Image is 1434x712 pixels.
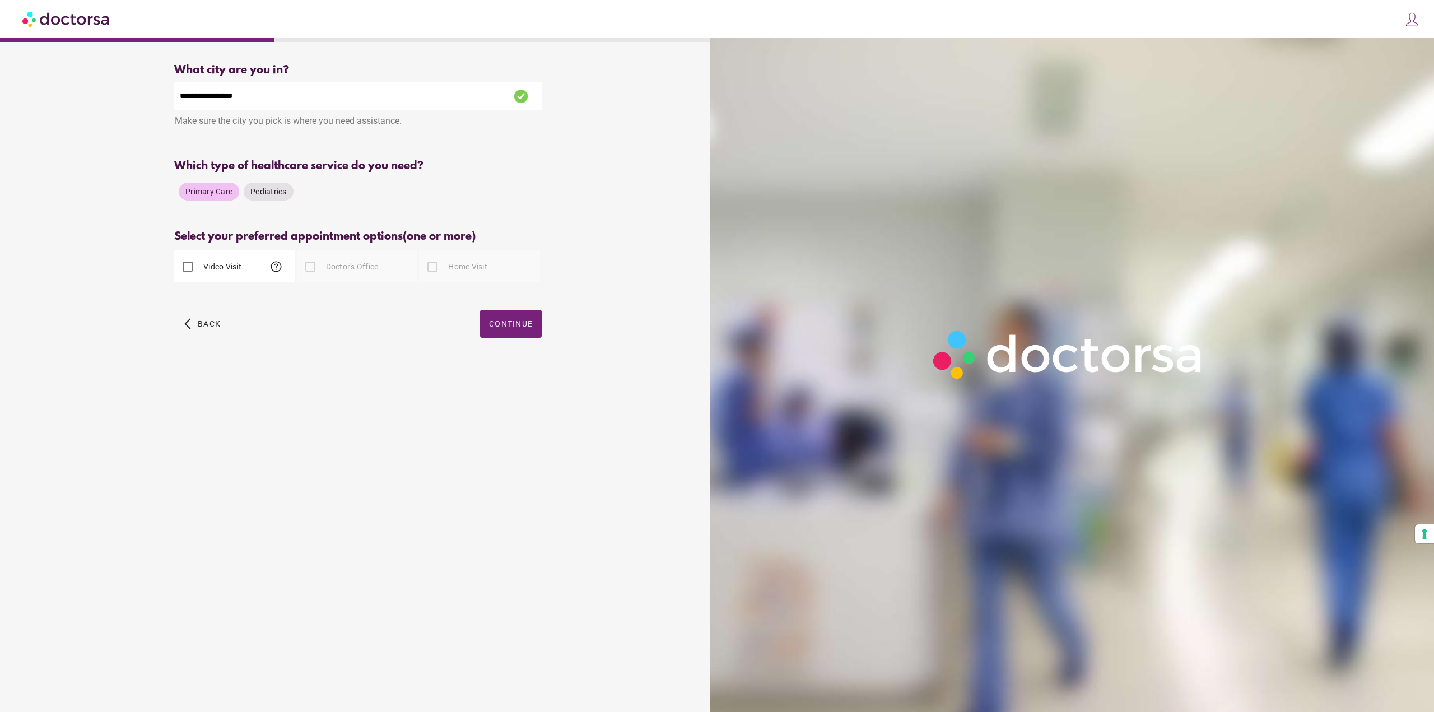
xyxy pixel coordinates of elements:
label: Doctor's Office [324,261,379,272]
span: help [269,260,283,273]
img: Logo-Doctorsa-trans-White-partial-flat.png [925,323,1212,387]
span: Continue [489,319,533,328]
img: icons8-customer-100.png [1404,12,1420,27]
span: Primary Care [185,187,232,196]
img: Doctorsa.com [22,6,111,31]
div: What city are you in? [174,64,542,77]
div: Make sure the city you pick is where you need assistance. [174,110,542,134]
span: Back [198,319,221,328]
span: (one or more) [403,230,476,243]
label: Video Visit [201,261,241,272]
button: Continue [480,310,542,338]
button: Your consent preferences for tracking technologies [1415,524,1434,543]
button: arrow_back_ios Back [180,310,225,338]
div: Which type of healthcare service do you need? [174,160,542,173]
span: Pediatrics [250,187,287,196]
label: Home Visit [446,261,487,272]
div: Select your preferred appointment options [174,230,542,243]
